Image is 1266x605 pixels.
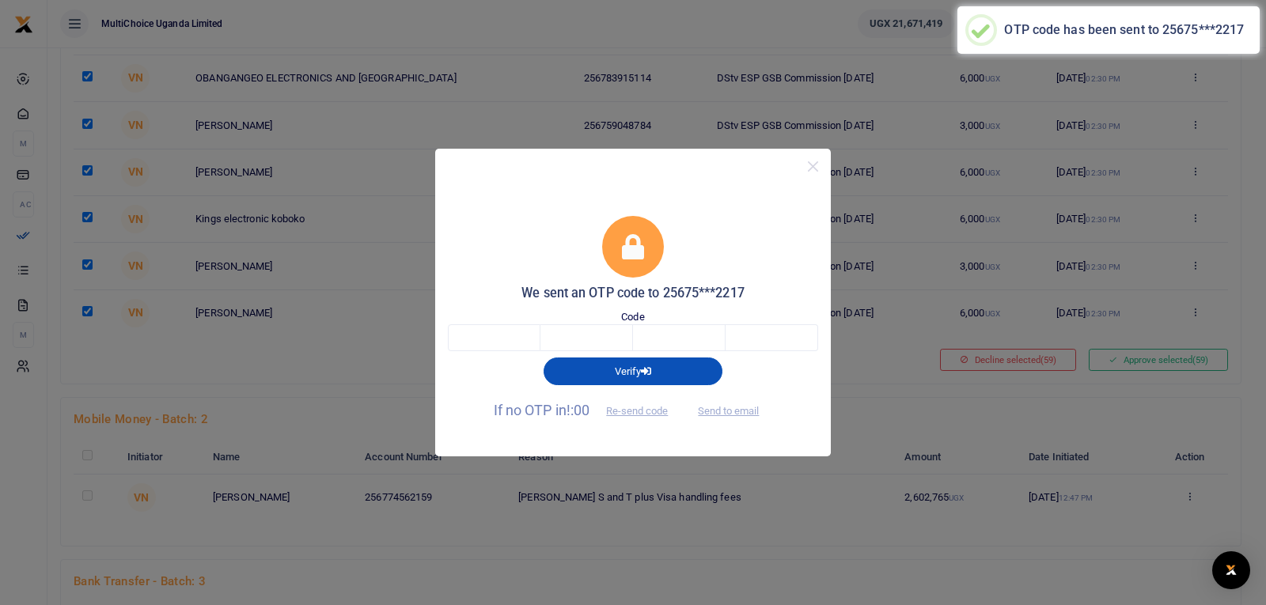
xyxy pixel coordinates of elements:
[567,402,589,418] span: !:00
[448,285,818,301] h5: We sent an OTP code to 25675***2217
[1212,551,1250,589] div: Open Intercom Messenger
[802,155,824,178] button: Close
[621,309,644,325] label: Code
[544,357,722,384] button: Verify
[494,402,682,418] span: If no OTP in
